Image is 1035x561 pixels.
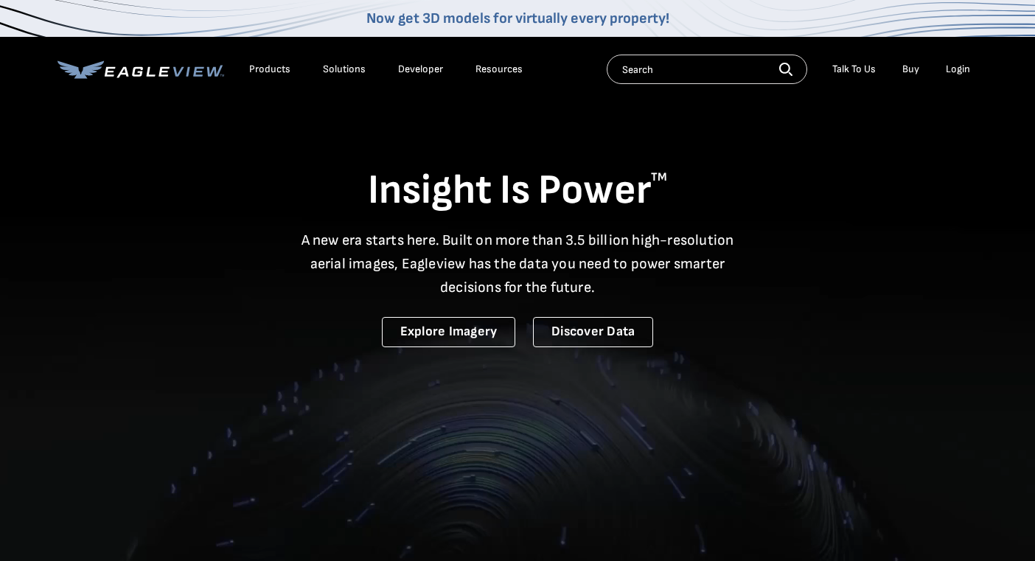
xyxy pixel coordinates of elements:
[366,10,669,27] a: Now get 3D models for virtually every property!
[651,170,667,184] sup: TM
[946,63,970,76] div: Login
[398,63,443,76] a: Developer
[323,63,366,76] div: Solutions
[902,63,919,76] a: Buy
[249,63,290,76] div: Products
[607,55,807,84] input: Search
[475,63,523,76] div: Resources
[533,317,653,347] a: Discover Data
[382,317,516,347] a: Explore Imagery
[57,165,978,217] h1: Insight Is Power
[292,229,743,299] p: A new era starts here. Built on more than 3.5 billion high-resolution aerial images, Eagleview ha...
[832,63,876,76] div: Talk To Us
